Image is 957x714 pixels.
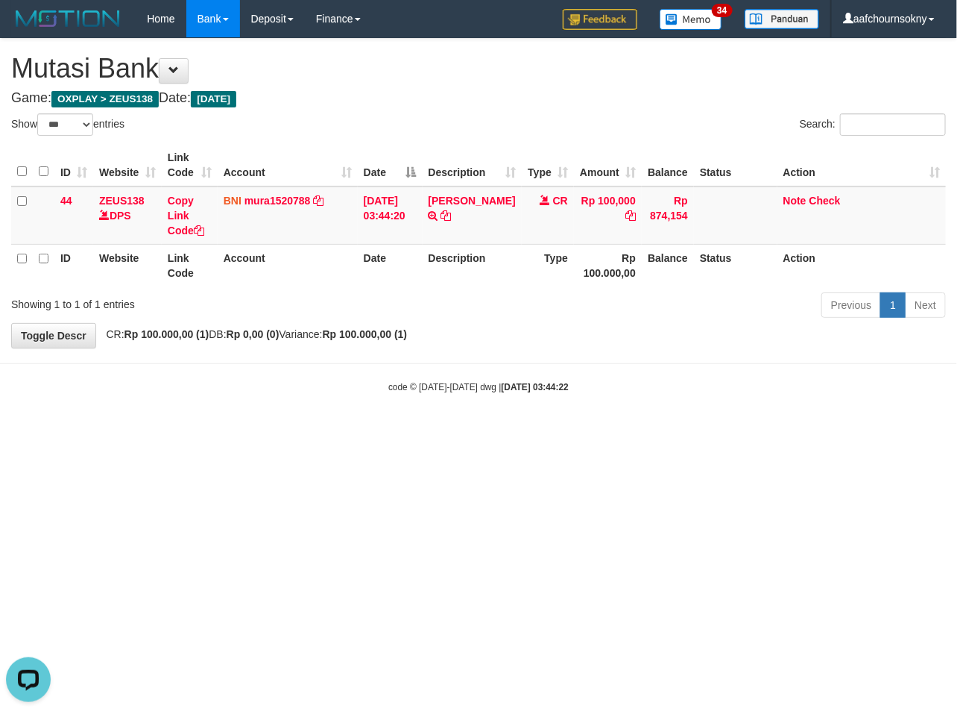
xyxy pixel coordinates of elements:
[423,244,522,286] th: Description
[93,244,162,286] th: Website
[99,195,145,207] a: ZEUS138
[162,144,218,187] th: Link Code: activate to sort column ascending
[777,244,946,286] th: Action
[777,144,946,187] th: Action: activate to sort column ascending
[660,9,722,30] img: Button%20Memo.svg
[11,291,388,312] div: Showing 1 to 1 of 1 entries
[244,195,311,207] a: mura1520788
[712,4,732,17] span: 34
[429,195,516,207] a: [PERSON_NAME]
[93,187,162,245] td: DPS
[218,244,358,286] th: Account
[54,144,93,187] th: ID: activate to sort column ascending
[11,54,946,84] h1: Mutasi Bank
[574,244,642,286] th: Rp 100.000,00
[905,292,946,318] a: Next
[358,144,423,187] th: Date: activate to sort column descending
[642,144,694,187] th: Balance
[440,210,451,222] a: Copy ACHMAD RIYANTO to clipboard
[522,244,574,286] th: Type
[522,144,574,187] th: Type: activate to sort column ascending
[502,382,569,392] strong: [DATE] 03:44:22
[218,144,358,187] th: Account: activate to sort column ascending
[11,7,124,30] img: MOTION_logo.png
[6,6,51,51] button: Open LiveChat chat widget
[642,244,694,286] th: Balance
[51,91,159,107] span: OXPLAY > ZEUS138
[11,323,96,348] a: Toggle Descr
[745,9,819,29] img: panduan.png
[642,187,694,245] td: Rp 874,154
[60,195,72,207] span: 44
[162,244,218,286] th: Link Code
[11,91,946,106] h4: Game: Date:
[809,195,841,207] a: Check
[224,195,241,207] span: BNI
[821,292,881,318] a: Previous
[694,144,777,187] th: Status
[358,187,423,245] td: [DATE] 03:44:20
[388,382,569,392] small: code © [DATE]-[DATE] dwg |
[880,292,906,318] a: 1
[563,9,637,30] img: Feedback.jpg
[840,113,946,136] input: Search:
[574,187,642,245] td: Rp 100,000
[54,244,93,286] th: ID
[93,144,162,187] th: Website: activate to sort column ascending
[168,195,204,237] a: Copy Link Code
[423,144,522,187] th: Description: activate to sort column ascending
[99,328,408,340] span: CR: DB: Variance:
[553,195,568,207] span: CR
[358,244,423,286] th: Date
[191,91,236,107] span: [DATE]
[124,328,209,340] strong: Rp 100.000,00 (1)
[800,113,946,136] label: Search:
[313,195,323,207] a: Copy mura1520788 to clipboard
[694,244,777,286] th: Status
[625,210,636,222] a: Copy Rp 100,000 to clipboard
[227,328,279,340] strong: Rp 0,00 (0)
[323,328,408,340] strong: Rp 100.000,00 (1)
[37,113,93,136] select: Showentries
[574,144,642,187] th: Amount: activate to sort column ascending
[783,195,806,207] a: Note
[11,113,124,136] label: Show entries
